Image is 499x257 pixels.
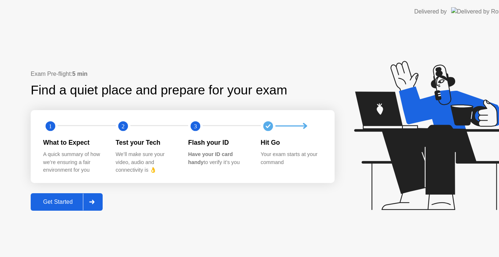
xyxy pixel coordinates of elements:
[43,138,104,147] div: What to Expect
[261,138,322,147] div: Hit Go
[194,122,197,129] text: 3
[188,138,249,147] div: Flash your ID
[49,122,52,129] text: 1
[116,151,177,174] div: We’ll make sure your video, audio and connectivity is 👌
[43,151,104,174] div: A quick summary of how we’re ensuring a fair environment for you
[33,199,83,205] div: Get Started
[31,70,335,78] div: Exam Pre-flight:
[188,151,249,166] div: to verify it’s you
[121,122,124,129] text: 2
[116,138,177,147] div: Test your Tech
[261,151,322,166] div: Your exam starts at your command
[414,7,447,16] div: Delivered by
[31,193,103,211] button: Get Started
[31,81,288,100] div: Find a quiet place and prepare for your exam
[72,71,88,77] b: 5 min
[188,151,233,165] b: Have your ID card handy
